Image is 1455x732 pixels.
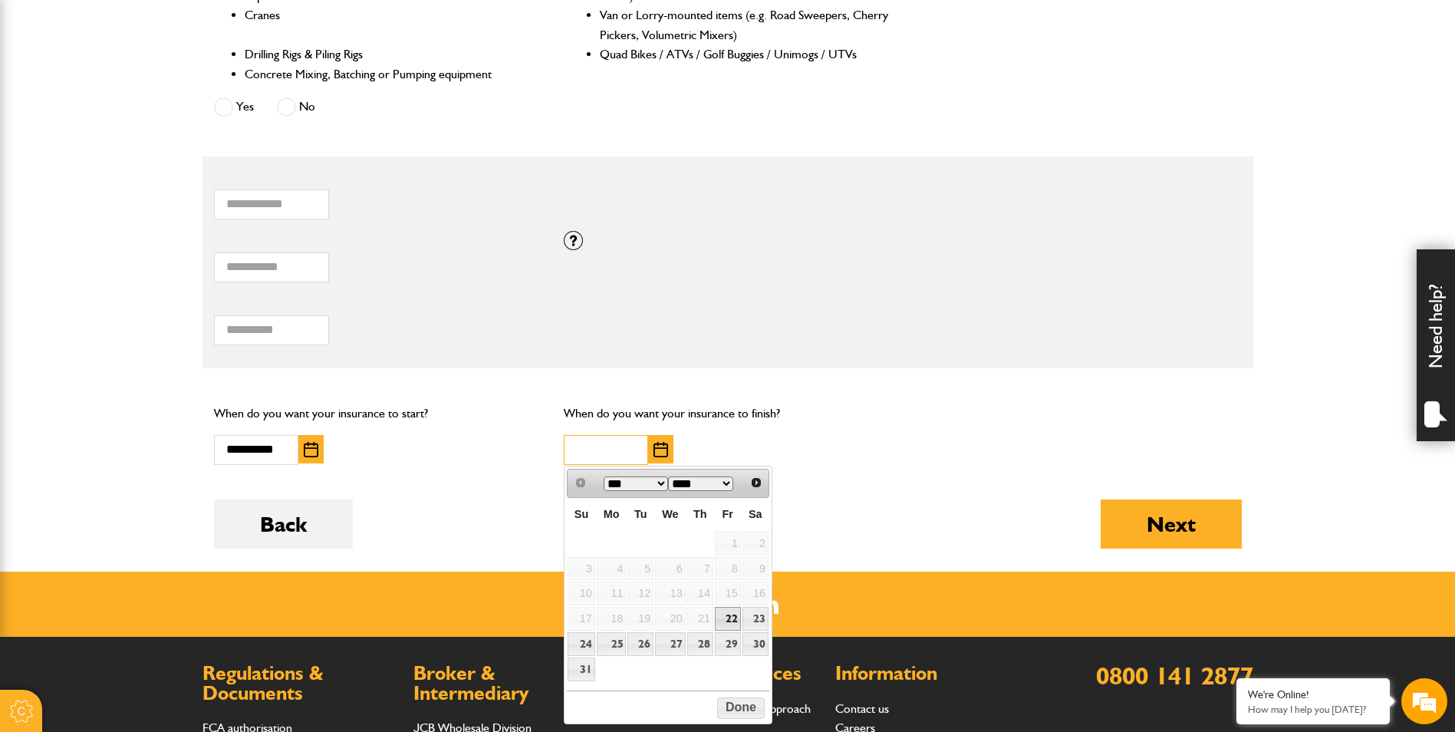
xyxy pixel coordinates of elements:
[750,476,762,489] span: Next
[687,632,713,656] a: 28
[80,86,258,106] div: Chat with us now
[745,471,767,493] a: Next
[604,508,620,520] span: Monday
[835,664,1031,684] h2: Information
[245,5,535,45] li: Cranes
[749,508,762,520] span: Saturday
[413,664,609,703] h2: Broker & Intermediary
[564,404,891,424] p: When do you want your insurance to finish?
[597,632,627,656] a: 25
[20,187,280,221] input: Enter your email address
[568,632,594,656] a: 24
[627,632,653,656] a: 26
[574,508,588,520] span: Sunday
[600,45,890,64] li: Quad Bikes / ATVs / Golf Buggies / Unimogs / UTVs
[568,658,594,681] a: 31
[742,632,769,656] a: 30
[715,632,741,656] a: 29
[1096,661,1253,691] a: 0800 141 2877
[1417,249,1455,441] div: Need help?
[20,278,280,460] textarea: Type your message and hit 'Enter'
[202,664,398,703] h2: Regulations & Documents
[742,607,769,631] a: 23
[662,508,678,520] span: Wednesday
[835,701,889,716] a: Contact us
[209,473,278,493] em: Start Chat
[723,508,733,520] span: Friday
[214,404,542,424] p: When do you want your insurance to start?
[634,508,647,520] span: Tuesday
[717,697,764,719] button: Done
[304,442,318,457] img: Choose date
[715,607,741,631] a: 22
[252,8,288,45] div: Minimize live chat window
[1101,500,1242,549] button: Next
[245,45,535,64] li: Drilling Rigs & Piling Rigs
[20,142,280,176] input: Enter your last name
[653,442,668,457] img: Choose date
[245,64,535,84] li: Concrete Mixing, Batching or Pumping equipment
[277,97,315,117] label: No
[214,97,254,117] label: Yes
[214,500,353,549] button: Back
[20,232,280,266] input: Enter your phone number
[655,632,685,656] a: 27
[1248,688,1378,701] div: We're Online!
[26,85,64,107] img: d_20077148190_company_1631870298795_20077148190
[693,508,707,520] span: Thursday
[1248,704,1378,715] p: How may I help you today?
[600,5,890,45] li: Van or Lorry-mounted items (e.g. Road Sweepers, Cherry Pickers, Volumetric Mixers)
